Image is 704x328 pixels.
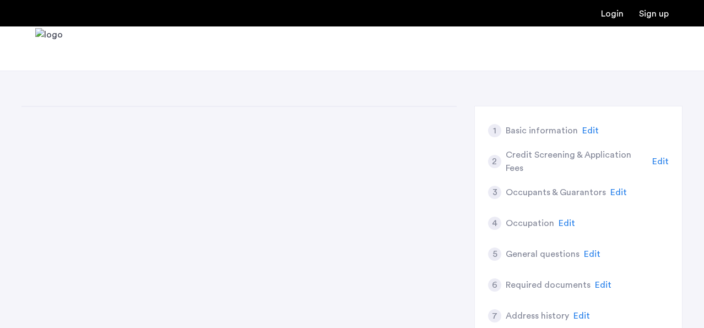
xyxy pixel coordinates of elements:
h5: Credit Screening & Application Fees [506,148,648,175]
h5: Required documents [506,278,591,292]
img: logo [35,28,63,69]
span: Edit [573,311,590,320]
span: Edit [595,281,611,289]
h5: Address history [506,309,569,322]
div: 2 [488,155,501,168]
a: Login [601,9,624,18]
div: 1 [488,124,501,137]
h5: Occupants & Guarantors [506,186,606,199]
div: 5 [488,248,501,261]
span: Edit [610,188,627,197]
span: Edit [582,126,599,135]
span: Edit [584,250,600,259]
div: 6 [488,278,501,292]
div: 3 [488,186,501,199]
div: 7 [488,309,501,322]
a: Registration [639,9,669,18]
div: 4 [488,217,501,230]
span: Edit [652,157,669,166]
a: Cazamio Logo [35,28,63,69]
span: Edit [559,219,575,228]
h5: Occupation [506,217,554,230]
h5: Basic information [506,124,578,137]
h5: General questions [506,248,580,261]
